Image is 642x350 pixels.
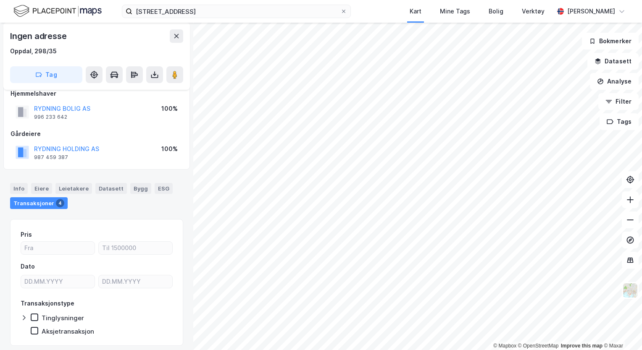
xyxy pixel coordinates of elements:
div: Hjemmelshaver [11,89,183,99]
button: Tags [600,113,639,130]
div: Bolig [489,6,503,16]
div: Gårdeiere [11,129,183,139]
div: Kart [410,6,421,16]
div: Aksjetransaksjon [42,327,94,335]
iframe: Chat Widget [600,310,642,350]
button: Filter [598,93,639,110]
a: Improve this map [561,343,603,349]
div: 100% [161,104,178,114]
div: Eiere [31,183,52,194]
button: Analyse [590,73,639,90]
input: Fra [21,242,95,254]
div: Mine Tags [440,6,470,16]
img: logo.f888ab2527a4732fd821a326f86c7f29.svg [13,4,102,18]
div: Tinglysninger [42,314,84,322]
div: Info [10,183,28,194]
div: Verktøy [522,6,545,16]
a: OpenStreetMap [518,343,559,349]
img: Z [622,282,638,298]
div: [PERSON_NAME] [567,6,615,16]
div: Leietakere [55,183,92,194]
input: DD.MM.YYYY [99,275,172,288]
div: Pris [21,230,32,240]
button: Datasett [587,53,639,70]
div: Dato [21,261,35,272]
div: 100% [161,144,178,154]
div: Ingen adresse [10,29,68,43]
button: Bokmerker [582,33,639,50]
div: Kontrollprogram for chat [600,310,642,350]
a: Mapbox [493,343,516,349]
div: Transaksjoner [10,197,68,209]
input: Søk på adresse, matrikkel, gårdeiere, leietakere eller personer [132,5,340,18]
button: Tag [10,66,82,83]
div: 4 [56,199,64,207]
div: 996 233 642 [34,114,67,120]
div: Oppdal, 298/35 [10,46,57,56]
div: ESG [155,183,173,194]
div: Bygg [130,183,151,194]
div: 987 459 387 [34,154,68,161]
input: DD.MM.YYYY [21,275,95,288]
div: Transaksjonstype [21,298,74,308]
input: Til 1500000 [99,242,172,254]
div: Datasett [95,183,127,194]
